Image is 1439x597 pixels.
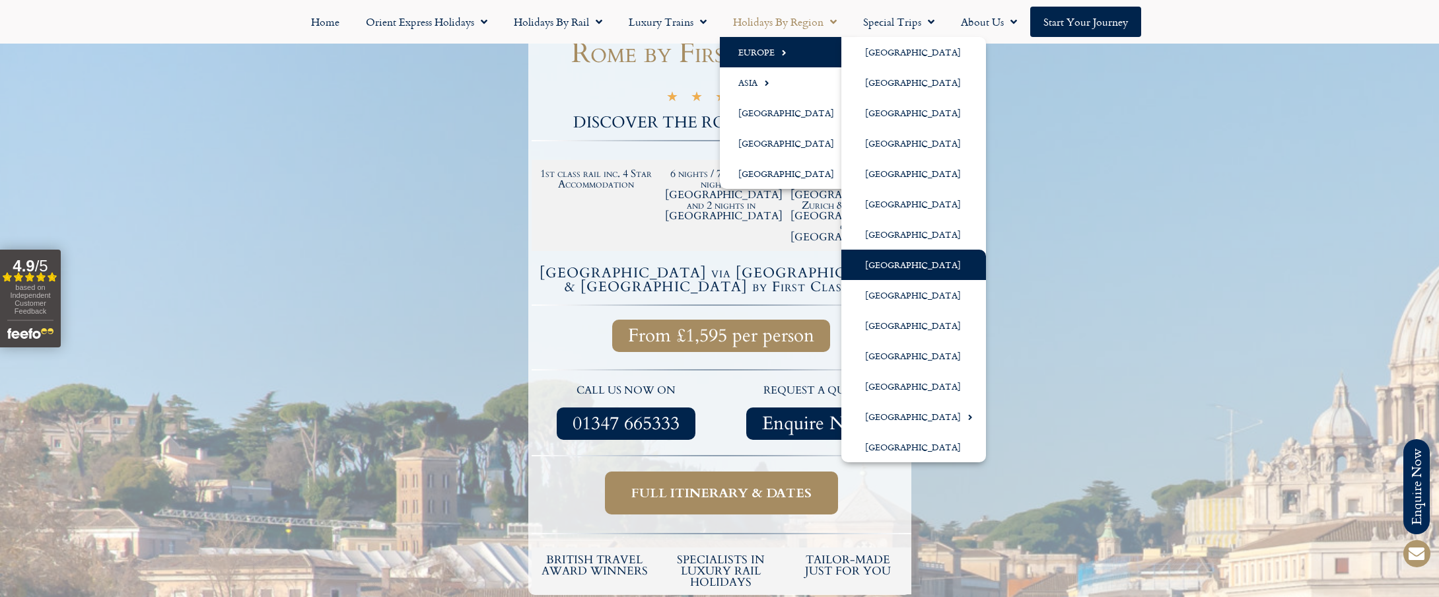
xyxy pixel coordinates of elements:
a: [GEOGRAPHIC_DATA] [841,67,986,98]
a: Holidays by Region [720,7,850,37]
a: [GEOGRAPHIC_DATA] [720,158,859,189]
a: [GEOGRAPHIC_DATA] [841,128,986,158]
a: [GEOGRAPHIC_DATA] [841,189,986,219]
h6: Specialists in luxury rail holidays [664,554,778,588]
h2: Historic [GEOGRAPHIC_DATA], [GEOGRAPHIC_DATA] Zurich & sparkling [GEOGRAPHIC_DATA] on [GEOGRAPHIC... [790,168,903,242]
h2: DISCOVER THE ROMANCE OF ITALY [532,115,911,131]
i: ★ [691,91,703,106]
a: Enquire Now [746,407,886,440]
span: From £1,595 per person [628,328,814,344]
a: [GEOGRAPHIC_DATA] [841,310,986,341]
h1: Rome by First Class Rail [532,40,911,67]
h5: British Travel Award winners [538,554,652,577]
p: call us now on [538,382,715,400]
a: About Us [948,7,1030,37]
a: Special Trips [850,7,948,37]
a: Holidays by Rail [501,7,615,37]
h4: [GEOGRAPHIC_DATA] via [GEOGRAPHIC_DATA] & [GEOGRAPHIC_DATA] by First Class rail [534,266,909,294]
a: Start your Journey [1030,7,1141,37]
a: [GEOGRAPHIC_DATA] [841,371,986,402]
a: Home [298,7,353,37]
span: Enquire Now [762,415,870,432]
a: [GEOGRAPHIC_DATA] [720,128,859,158]
i: ★ [715,91,727,106]
a: [GEOGRAPHIC_DATA] [841,98,986,128]
h5: tailor-made just for you [791,554,905,577]
div: 5/5 [666,89,776,106]
h2: 6 nights / 7 days inc. 4 nights in [GEOGRAPHIC_DATA] and 2 nights in [GEOGRAPHIC_DATA] [665,168,777,221]
span: 01347 665333 [573,415,680,432]
a: [GEOGRAPHIC_DATA] [841,37,986,67]
a: [GEOGRAPHIC_DATA] [841,341,986,371]
nav: Menu [7,7,1432,37]
a: [GEOGRAPHIC_DATA] [841,402,986,432]
a: Orient Express Holidays [353,7,501,37]
a: [GEOGRAPHIC_DATA] [720,98,859,128]
a: [GEOGRAPHIC_DATA] [841,250,986,280]
a: [GEOGRAPHIC_DATA] [841,432,986,462]
a: Luxury Trains [615,7,720,37]
a: 01347 665333 [557,407,695,440]
a: From £1,595 per person [612,320,830,352]
ul: Europe [841,37,986,462]
a: Europe [720,37,859,67]
a: [GEOGRAPHIC_DATA] [841,280,986,310]
span: Full itinerary & dates [631,485,812,501]
a: Full itinerary & dates [605,472,838,514]
i: ★ [666,91,678,106]
a: Asia [720,67,859,98]
a: [GEOGRAPHIC_DATA] [841,219,986,250]
a: [GEOGRAPHIC_DATA] [841,158,986,189]
h2: 1st class rail inc. 4 Star Accommodation [540,168,652,190]
p: request a quote [728,382,905,400]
